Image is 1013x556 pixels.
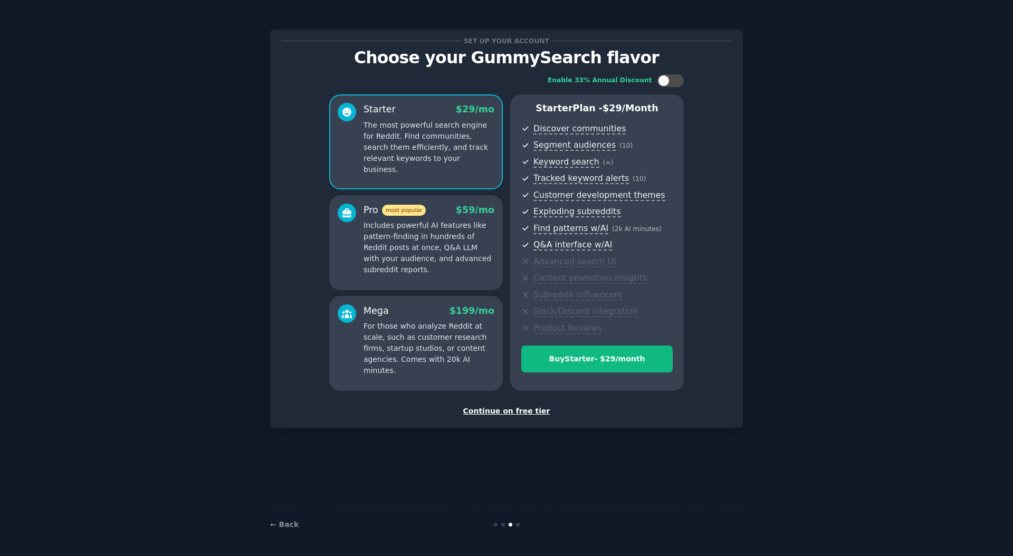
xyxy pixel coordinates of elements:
[533,256,616,267] span: Advanced search UI
[603,103,658,113] span: $ 29 /month
[533,223,608,234] span: Find patterns w/AI
[462,35,551,46] span: Set up your account
[521,346,673,372] button: BuyStarter- $29/month
[456,205,494,215] span: $ 59 /mo
[364,220,494,275] p: Includes powerful AI features like pattern-finding in hundreds of Reddit posts at once, Q&A LLM w...
[533,273,647,284] span: Content promotion insights
[548,76,652,85] div: Enable 33% Annual Discount
[450,305,494,316] span: $ 199 /mo
[603,159,614,166] span: ( ∞ )
[533,290,622,301] span: Subreddit influencers
[533,206,620,217] span: Exploding subreddits
[456,104,494,114] span: $ 29 /mo
[633,175,646,183] span: ( 10 )
[364,204,426,217] div: Pro
[533,173,629,184] span: Tracked keyword alerts
[281,406,732,417] div: Continue on free tier
[364,120,494,175] p: The most powerful search engine for Reddit. Find communities, search them efficiently, and track ...
[533,323,601,334] span: Product Reviews
[364,304,389,318] div: Mega
[281,49,732,67] p: Choose your GummySearch flavor
[533,157,599,168] span: Keyword search
[270,520,299,529] a: ← Back
[382,205,426,216] span: most popular
[364,103,396,116] div: Starter
[619,142,633,149] span: ( 10 )
[533,239,612,251] span: Q&A interface w/AI
[522,353,672,365] div: Buy Starter - $ 29 /month
[533,140,616,151] span: Segment audiences
[533,190,665,201] span: Customer development themes
[364,321,494,376] p: For those who analyze Reddit at scale, such as customer research firms, startup studios, or conte...
[533,306,638,317] span: Slack/Discord integration
[533,123,626,135] span: Discover communities
[521,102,673,115] p: Starter Plan -
[612,225,662,233] span: ( 2k AI minutes )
